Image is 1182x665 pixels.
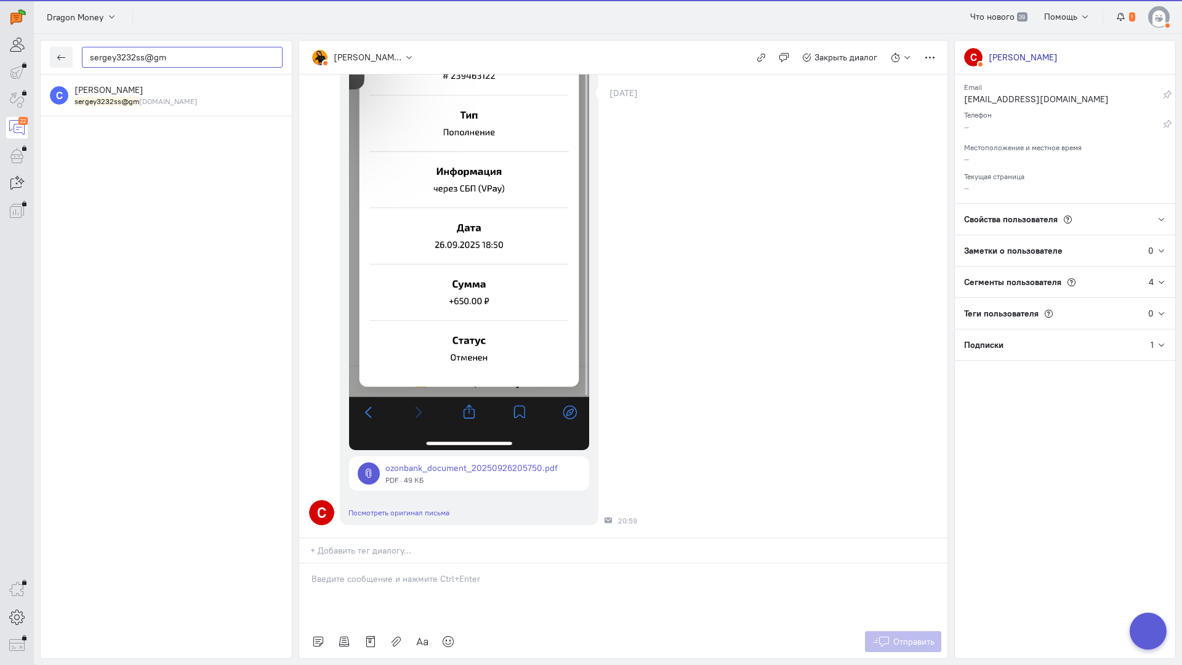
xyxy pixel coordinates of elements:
span: Отправить [893,636,935,647]
span: Что нового [970,11,1015,22]
button: 1 [1109,6,1142,27]
img: carrot-quest.svg [10,9,26,25]
span: 39 [1017,12,1027,22]
small: Email [964,79,982,92]
img: default-v4.png [1148,6,1170,28]
text: С [317,504,326,522]
img: 1730192089385-mma1dd75.jpeg [312,50,328,65]
div: Текущая страница [964,168,1166,182]
text: С [970,50,977,63]
span: – [964,153,969,164]
button: Dragon Money [40,6,123,28]
mark: sergey3232ss@gm [74,97,139,106]
span: Закрыть диалог [814,52,877,63]
span: 20:59 [618,517,637,525]
span: Dragon Money [47,11,103,23]
div: Почта [605,517,612,524]
div: 0 [1148,307,1154,320]
button: Помощь [1037,6,1097,27]
div: Подписки [955,329,1151,360]
span: Свойства пользователя [964,214,1058,225]
button: Закрыть диалог [795,47,885,68]
div: – [964,121,1163,136]
div: Заметки о пользователе [955,235,1148,266]
div: 1 [1151,339,1154,351]
div: 0 [1148,244,1154,257]
a: Что нового 39 [963,6,1034,27]
a: Посмотреть оригинал письма [348,508,449,517]
span: Помощь [1044,11,1077,22]
button: Отправить [865,631,942,652]
span: Сегменты пользователя [964,276,1061,288]
span: – [964,182,969,193]
small: sergey3232ss@gmail.com [74,96,198,107]
div: [EMAIL_ADDRESS][DOMAIN_NAME] [964,93,1163,108]
small: Телефон [964,107,992,119]
div: 22 [18,117,28,125]
div: [PERSON_NAME] [334,51,401,63]
input: Поиск по имени, почте, телефону [82,47,283,68]
div: [DATE] [596,84,651,102]
span: Теги пользователя [964,308,1039,319]
div: 4 [1149,276,1154,288]
span: 1 [1129,12,1135,22]
button: [PERSON_NAME] [305,47,420,68]
span: Сергей [74,84,143,95]
text: С [56,89,63,102]
div: Местоположение и местное время [964,139,1166,153]
div: [PERSON_NAME] [989,51,1058,63]
a: 22 [6,117,28,139]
